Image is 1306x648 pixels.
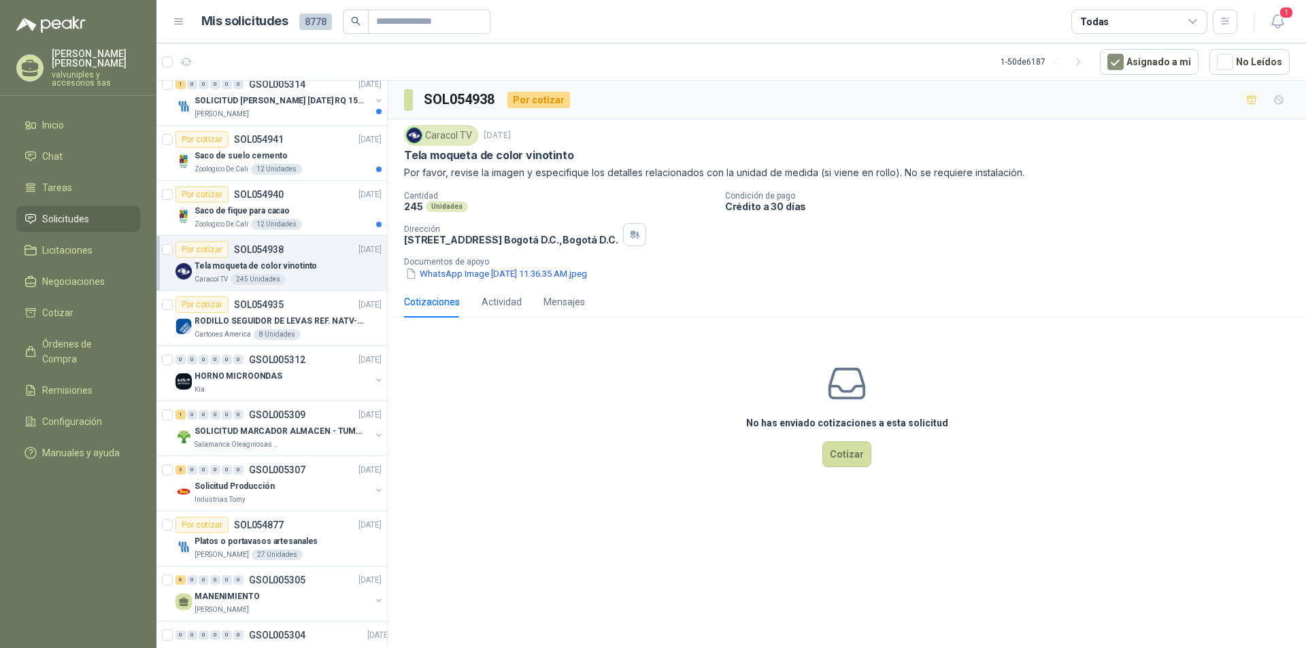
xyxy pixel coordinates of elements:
[16,237,140,263] a: Licitaciones
[187,355,197,364] div: 0
[358,78,382,91] p: [DATE]
[404,201,423,212] p: 245
[175,539,192,555] img: Company Logo
[195,384,205,395] p: Kia
[175,76,384,120] a: 1 0 0 0 0 0 GSOL005314[DATE] Company LogoSOLICITUD [PERSON_NAME] [DATE] RQ 15250[PERSON_NAME]
[195,219,248,230] p: Zoologico De Cali
[195,535,318,548] p: Platos o portavasos artesanales
[16,377,140,403] a: Remisiones
[195,480,275,493] p: Solicitud Producción
[187,630,197,640] div: 0
[358,354,382,366] p: [DATE]
[210,410,220,420] div: 0
[234,245,284,254] p: SOL054938
[16,175,140,201] a: Tareas
[404,224,618,234] p: Dirección
[249,630,305,640] p: GSOL005304
[187,80,197,89] div: 0
[424,89,497,110] h3: SOL054938
[16,331,140,372] a: Órdenes de Compra
[175,80,186,89] div: 1
[16,409,140,434] a: Configuración
[199,465,209,475] div: 0
[16,440,140,466] a: Manuales y ayuda
[195,549,249,560] p: [PERSON_NAME]
[175,575,186,585] div: 6
[404,234,618,245] p: [STREET_ADDRESS] Bogotá D.C. , Bogotá D.C.
[234,190,284,199] p: SOL054940
[746,415,948,430] h3: No has enviado cotizaciones a esta solicitud
[16,269,140,294] a: Negociaciones
[175,131,229,148] div: Por cotizar
[175,517,229,533] div: Por cotizar
[210,465,220,475] div: 0
[195,494,246,505] p: Industrias Tomy
[358,243,382,256] p: [DATE]
[249,80,305,89] p: GSOL005314
[725,201,1301,212] p: Crédito a 30 días
[195,205,290,218] p: Saco de fique para cacao
[156,511,387,566] a: Por cotizarSOL054877[DATE] Company LogoPlatos o portavasos artesanales[PERSON_NAME]27 Unidades
[299,14,332,30] span: 8778
[358,464,382,477] p: [DATE]
[175,630,186,640] div: 0
[42,211,89,226] span: Solicitudes
[16,16,86,33] img: Logo peakr
[404,148,573,163] p: Tela moqueta de color vinotinto
[42,118,64,133] span: Inicio
[367,629,390,642] p: [DATE]
[42,149,63,164] span: Chat
[175,263,192,279] img: Company Logo
[233,355,244,364] div: 0
[42,383,93,398] span: Remisiones
[187,410,197,420] div: 0
[175,428,192,445] img: Company Logo
[251,164,302,175] div: 12 Unidades
[233,465,244,475] div: 0
[1265,10,1290,34] button: 1
[404,165,1290,180] p: Por favor, revise la imagen y especifique los detalles relacionados con la unidad de medida (si v...
[358,574,382,587] p: [DATE]
[199,355,209,364] div: 0
[42,243,93,258] span: Licitaciones
[195,150,287,163] p: Saco de suelo cemento
[175,352,384,395] a: 0 0 0 0 0 0 GSOL005312[DATE] Company LogoHORNO MICROONDASKia
[199,630,209,640] div: 0
[426,201,468,212] div: Unidades
[195,164,248,175] p: Zoologico De Cali
[175,465,186,475] div: 3
[16,112,140,138] a: Inicio
[233,80,244,89] div: 0
[234,300,284,309] p: SOL054935
[201,12,288,31] h1: Mis solicitudes
[199,80,209,89] div: 0
[175,296,229,313] div: Por cotizar
[358,409,382,422] p: [DATE]
[156,181,387,236] a: Por cotizarSOL054940[DATE] Company LogoSaco de fique para cacaoZoologico De Cali12 Unidades
[507,92,570,108] div: Por cotizar
[175,208,192,224] img: Company Logo
[42,305,73,320] span: Cotizar
[404,125,478,146] div: Caracol TV
[222,630,232,640] div: 0
[52,71,140,87] p: valvuniples y accesorios sas
[231,274,286,285] div: 245 Unidades
[222,355,232,364] div: 0
[42,337,127,366] span: Órdenes de Compra
[195,274,228,285] p: Caracol TV
[358,299,382,311] p: [DATE]
[358,519,382,532] p: [DATE]
[175,410,186,420] div: 1
[175,373,192,390] img: Company Logo
[195,425,364,438] p: SOLICITUD MARCADOR ALMACEN - TUMACO
[195,95,364,107] p: SOLICITUD [PERSON_NAME] [DATE] RQ 15250
[210,80,220,89] div: 0
[222,410,232,420] div: 0
[482,294,522,309] div: Actividad
[210,630,220,640] div: 0
[234,135,284,144] p: SOL054941
[252,549,303,560] div: 27 Unidades
[725,191,1301,201] p: Condición de pago
[233,410,244,420] div: 0
[222,575,232,585] div: 0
